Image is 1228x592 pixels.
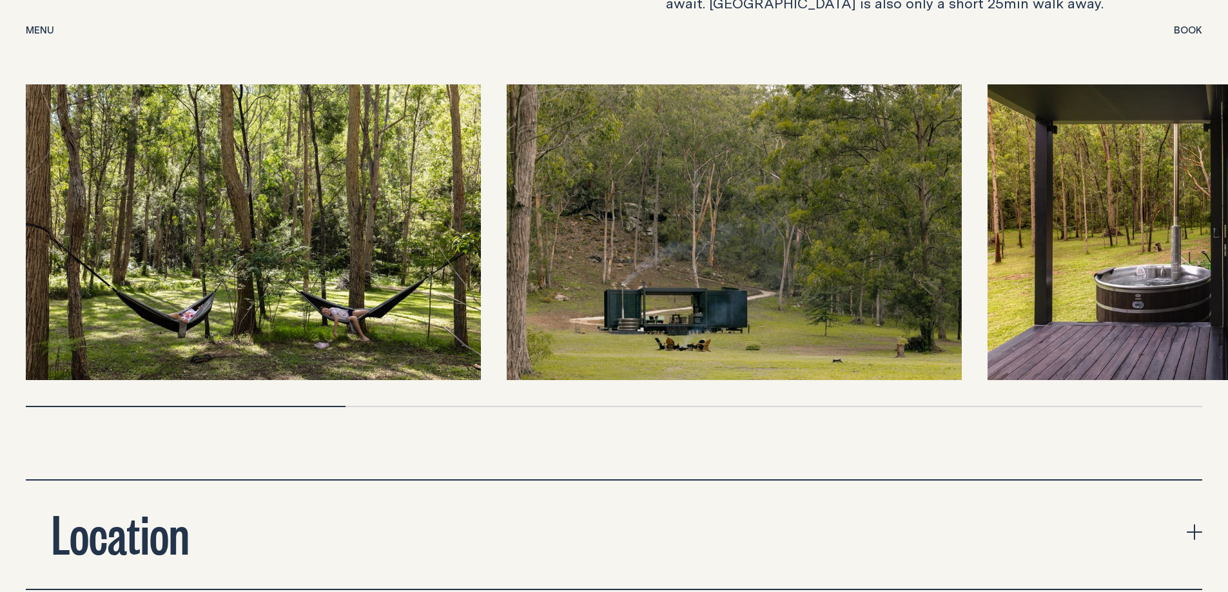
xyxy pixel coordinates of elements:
span: Menu [26,25,54,35]
span: Book [1174,25,1202,35]
button: expand accordion [26,481,1202,589]
h2: Location [52,506,190,558]
button: show menu [26,23,54,39]
button: show booking tray [1174,23,1202,39]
